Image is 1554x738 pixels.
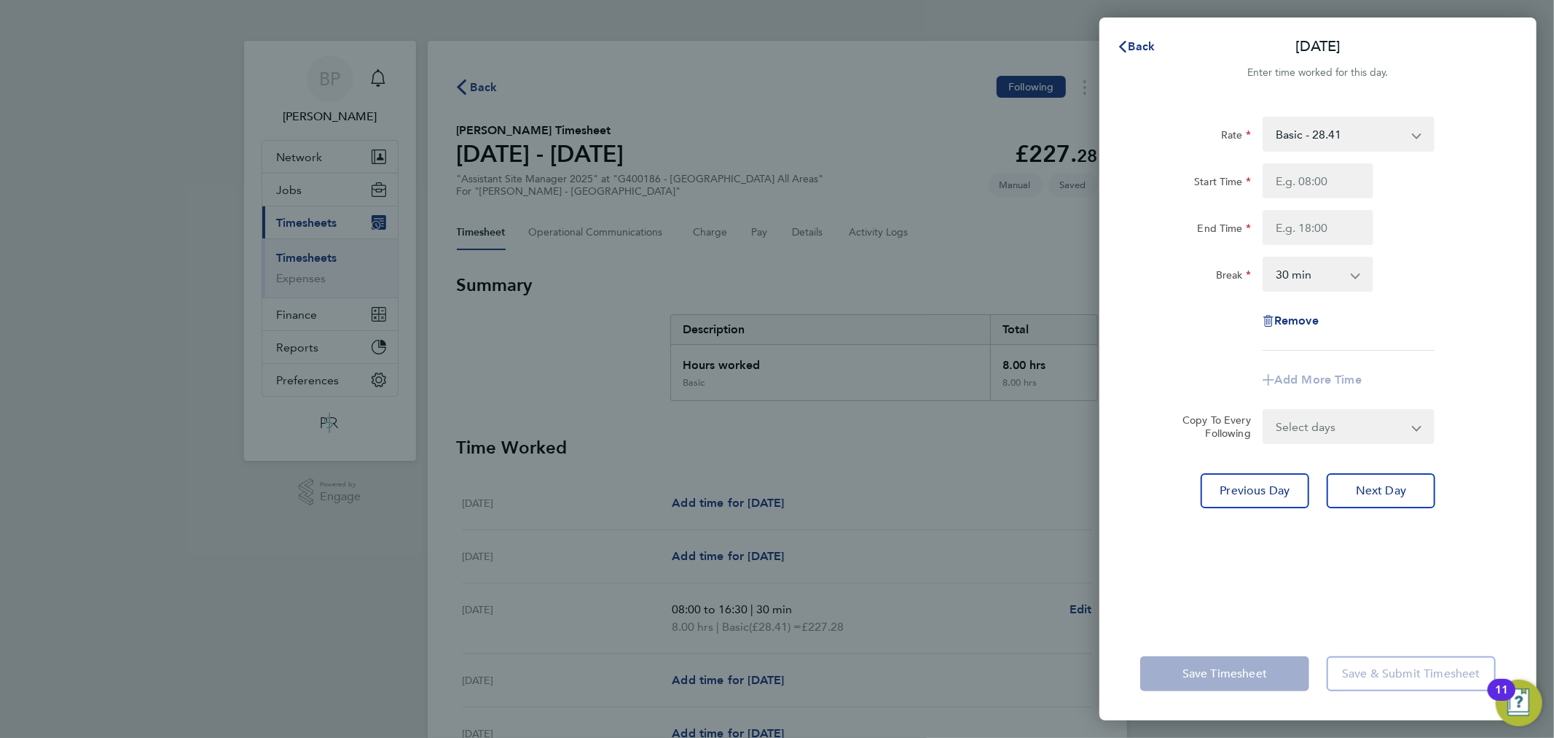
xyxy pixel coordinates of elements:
[1171,413,1251,440] label: Copy To Every Following
[1263,210,1373,245] input: E.g. 18:00
[1099,64,1537,82] div: Enter time worked for this day.
[1194,175,1251,193] label: Start Time
[1221,128,1251,146] label: Rate
[1263,315,1319,327] button: Remove
[1220,483,1290,498] span: Previous Day
[1356,483,1406,498] span: Next Day
[1495,690,1508,709] div: 11
[1274,314,1319,327] span: Remove
[1216,268,1251,286] label: Break
[1198,222,1251,239] label: End Time
[1102,32,1170,61] button: Back
[1129,39,1155,53] span: Back
[1263,163,1373,198] input: E.g. 08:00
[1295,36,1341,57] p: [DATE]
[1201,473,1309,508] button: Previous Day
[1327,473,1435,508] button: Next Day
[1496,680,1542,726] button: Open Resource Center, 11 new notifications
